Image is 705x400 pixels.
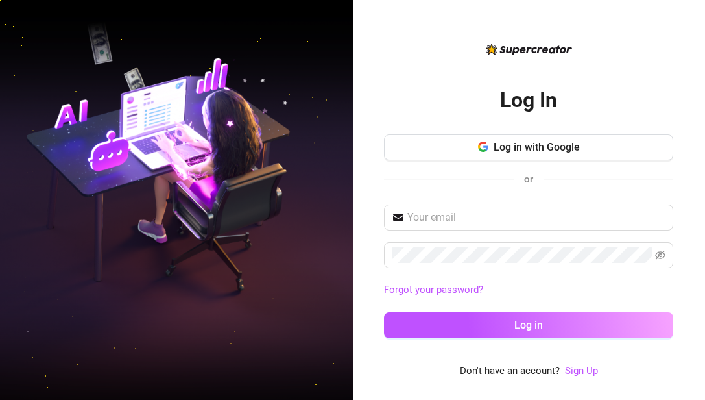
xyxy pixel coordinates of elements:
[500,87,557,114] h2: Log In
[655,250,665,260] span: eye-invisible
[407,210,665,225] input: Your email
[384,312,673,338] button: Log in
[514,319,543,331] span: Log in
[460,364,560,379] span: Don't have an account?
[486,44,572,55] img: logo-BBDzfeDw.svg
[565,364,598,379] a: Sign Up
[565,365,598,377] a: Sign Up
[384,134,673,160] button: Log in with Google
[384,282,673,298] a: Forgot your password?
[384,284,483,295] a: Forgot your password?
[494,141,580,153] span: Log in with Google
[524,173,533,185] span: or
